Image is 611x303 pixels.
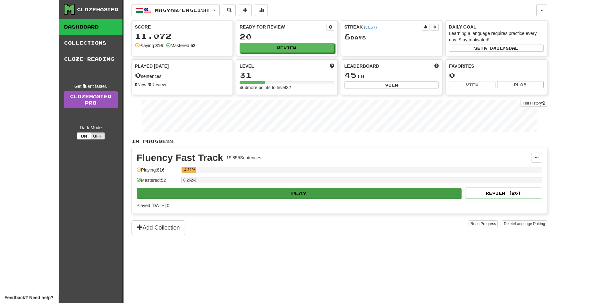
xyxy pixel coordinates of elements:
div: Score [135,24,230,30]
a: ClozemasterPro [64,91,118,108]
div: Clozemaster [77,6,119,13]
span: 6 [344,32,351,41]
div: 4.11% [183,167,196,173]
span: Open feedback widget [4,294,53,301]
div: 31 [240,71,334,79]
span: 0 [135,71,141,80]
a: Collections [59,35,123,51]
div: Favorites [449,63,544,69]
div: Mastered: [166,42,196,49]
button: Play [497,81,544,88]
span: Progress [480,222,496,226]
div: Learning a language requires practice every day. Stay motivated! [449,30,544,43]
button: Off [91,132,105,139]
a: Dashboard [59,19,123,35]
button: View [344,81,439,88]
strong: 0 [135,82,138,87]
div: th [344,71,439,80]
button: DeleteLanguage Pairing [502,220,547,227]
span: Played [DATE] [135,63,169,69]
strong: 816 [155,43,163,48]
span: a daily [484,46,505,50]
button: Magyar/English [132,4,220,16]
div: Playing: [135,42,163,49]
button: ResetProgress [469,220,498,227]
span: Score more points to level up [330,63,334,69]
div: 464 more points to level 32 [240,84,334,91]
button: Review [240,43,334,53]
button: Seta dailygoal [449,45,544,52]
span: Level [240,63,254,69]
button: View [449,81,496,88]
div: Get fluent faster. [64,83,118,89]
button: More stats [255,4,268,16]
div: Playing: 816 [137,167,178,177]
a: Cloze-Reading [59,51,123,67]
div: Streak [344,24,422,30]
div: 20 [240,33,334,41]
span: This week in points, UTC [434,63,439,69]
button: Full History [521,100,547,107]
button: Search sentences [223,4,236,16]
div: Day s [344,33,439,41]
div: New / Review [135,81,230,88]
button: On [77,132,91,139]
button: Add sentence to collection [239,4,252,16]
span: Magyar / English [155,7,209,13]
strong: 0 [149,82,151,87]
div: 11.072 [135,32,230,40]
button: Play [137,188,462,199]
div: Mastered: 52 [137,177,178,188]
p: In Progress [132,138,547,145]
div: sentences [135,71,230,80]
span: Leaderboard [344,63,379,69]
div: Ready for Review [240,24,327,30]
button: Add Collection [132,220,185,235]
div: Daily Goal [449,24,544,30]
strong: 52 [191,43,196,48]
span: Language Pairing [515,222,545,226]
div: 19.855 Sentences [226,155,261,161]
div: Fluency Fast Track [137,153,223,163]
div: 0 [449,71,544,79]
button: Review (20) [465,188,542,198]
div: Dark Mode [64,124,118,131]
a: (CEST) [364,25,377,29]
span: 45 [344,71,357,80]
span: Played [DATE]: 0 [137,203,169,208]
